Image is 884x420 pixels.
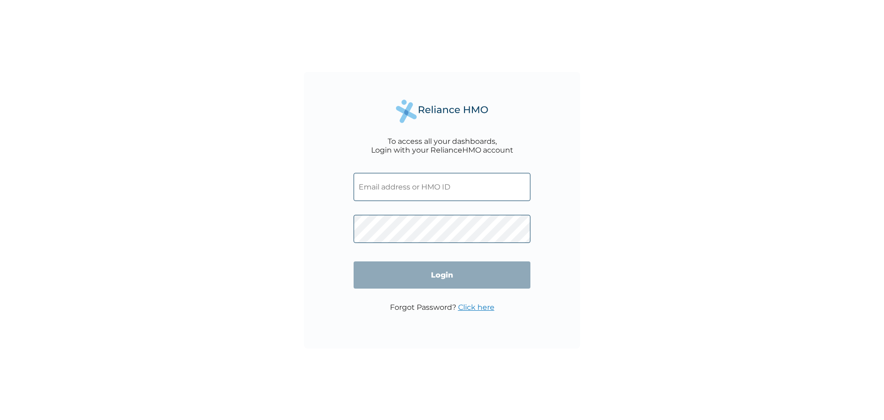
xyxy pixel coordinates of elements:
[354,261,530,289] input: Login
[371,137,513,154] div: To access all your dashboards, Login with your RelianceHMO account
[390,303,494,312] p: Forgot Password?
[354,173,530,201] input: Email address or HMO ID
[396,100,488,123] img: Reliance Health's Logo
[458,303,494,312] a: Click here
